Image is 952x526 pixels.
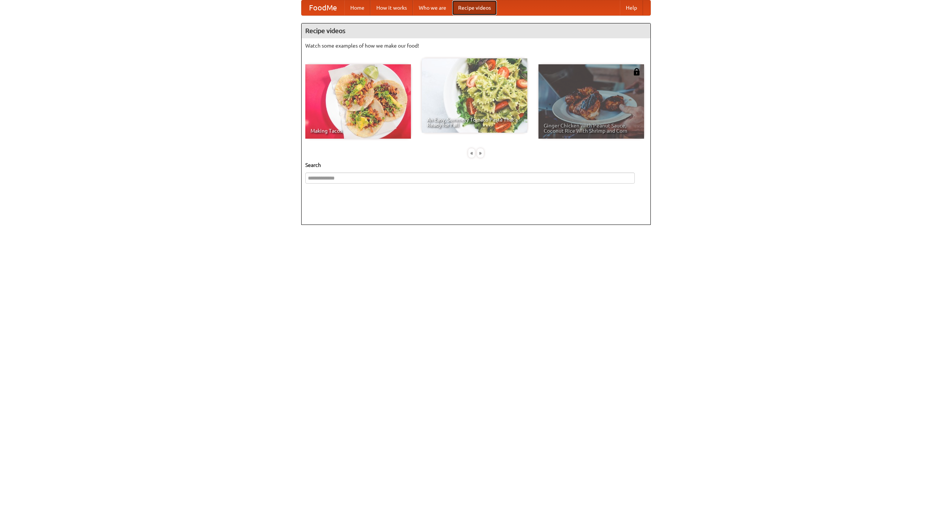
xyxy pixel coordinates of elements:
p: Watch some examples of how we make our food! [305,42,647,49]
a: Who we are [413,0,452,15]
h4: Recipe videos [302,23,650,38]
img: 483408.png [633,68,640,75]
a: An Easy, Summery Tomato Pasta That's Ready for Fall [422,58,527,133]
a: How it works [370,0,413,15]
a: FoodMe [302,0,344,15]
a: Recipe videos [452,0,497,15]
a: Home [344,0,370,15]
div: » [477,148,484,158]
a: Making Tacos [305,64,411,139]
h5: Search [305,161,647,169]
span: Making Tacos [311,128,406,133]
a: Help [620,0,643,15]
span: An Easy, Summery Tomato Pasta That's Ready for Fall [427,117,522,128]
div: « [468,148,475,158]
